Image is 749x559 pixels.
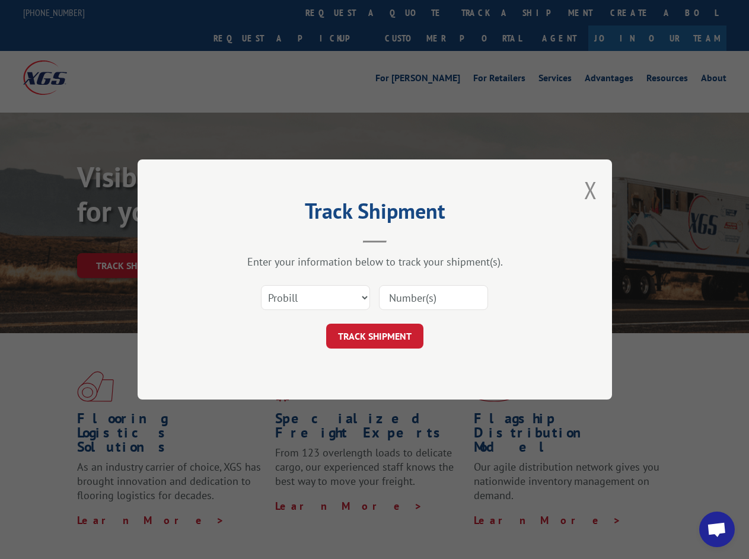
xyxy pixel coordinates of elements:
a: Open chat [699,512,735,547]
div: Enter your information below to track your shipment(s). [197,255,553,269]
input: Number(s) [379,285,488,310]
button: Close modal [584,174,597,206]
h2: Track Shipment [197,203,553,225]
button: TRACK SHIPMENT [326,324,423,349]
